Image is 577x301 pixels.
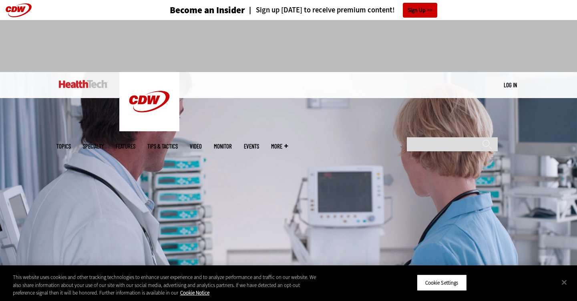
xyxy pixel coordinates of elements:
a: CDW [119,125,179,133]
div: User menu [504,81,517,89]
a: Video [190,143,202,149]
a: Log in [504,81,517,88]
h3: Become an Insider [170,6,245,15]
a: MonITor [214,143,232,149]
button: Cookie Settings [417,274,467,291]
a: Become an Insider [140,6,245,15]
a: Sign Up [403,3,437,18]
button: Close [555,273,573,291]
a: Tips & Tactics [147,143,178,149]
iframe: advertisement [143,28,434,64]
a: Features [116,143,135,149]
span: More [271,143,288,149]
span: Specialty [83,143,104,149]
img: Home [59,80,107,88]
a: Events [244,143,259,149]
img: Home [119,72,179,131]
div: This website uses cookies and other tracking technologies to enhance user experience and to analy... [13,273,318,297]
span: Topics [56,143,71,149]
a: More information about your privacy [180,289,209,296]
a: Sign up [DATE] to receive premium content! [245,6,395,14]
